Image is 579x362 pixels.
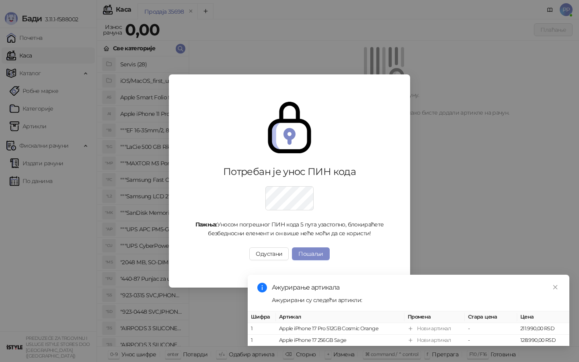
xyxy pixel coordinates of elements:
[465,323,517,335] td: -
[264,102,315,153] img: secure.svg
[248,323,276,335] td: 1
[517,323,569,335] td: 211.990,00 RSD
[552,284,558,290] span: close
[465,311,517,323] th: Стара цена
[465,335,517,346] td: -
[404,311,465,323] th: Промена
[195,221,217,228] strong: Пажња:
[417,325,451,333] div: Нови артикал
[276,335,404,346] td: Apple iPhone 17 256GB Sage
[292,247,329,260] button: Пошаљи
[276,323,404,335] td: Apple iPhone 17 Pro 512GB Cosmic Orange
[551,283,560,292] a: Close
[191,165,388,178] div: Потребан је унос ПИН кода
[517,311,569,323] th: Цена
[257,283,267,292] span: info-circle
[276,311,404,323] th: Артикал
[417,336,451,344] div: Нови артикал
[248,335,276,346] td: 1
[248,311,276,323] th: Шифра
[517,335,569,346] td: 128.990,00 RSD
[272,283,560,292] div: Ажурирање артикала
[249,247,289,260] button: Одустани
[191,220,388,238] div: Уносом погрешног ПИН кода 5 пута узастопно, блокираћете безбедносни елемент и он више неће моћи д...
[272,296,560,304] div: Ажурирани су следећи артикли:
